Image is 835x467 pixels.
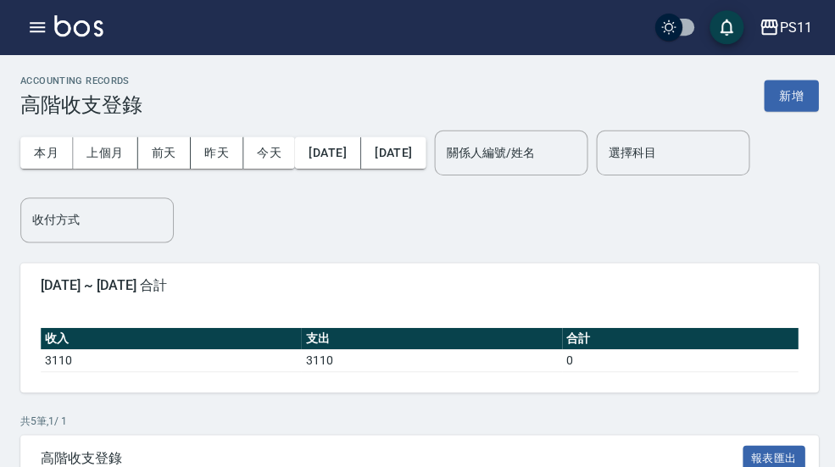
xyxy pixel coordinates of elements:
button: 本月 [20,136,73,168]
th: 合計 [559,326,794,348]
span: 高階收支登錄 [41,448,739,464]
button: PS11 [749,10,815,45]
div: PS11 [776,17,808,38]
td: 0 [559,347,794,370]
td: 3110 [41,347,300,370]
button: save [706,10,740,44]
button: 前天 [137,136,190,168]
th: 支出 [300,326,559,348]
button: 昨天 [190,136,242,168]
td: 3110 [300,347,559,370]
p: 共 5 筆, 1 / 1 [20,411,815,426]
a: 報表匯出 [739,447,802,463]
button: [DATE] [359,136,424,168]
th: 收入 [41,326,300,348]
button: 今天 [242,136,294,168]
span: [DATE] ~ [DATE] 合計 [41,275,794,292]
h2: ACCOUNTING RECORDS [20,75,142,86]
h3: 高階收支登錄 [20,92,142,116]
a: 新增 [760,86,815,103]
button: 新增 [760,80,815,111]
img: Logo [54,15,103,36]
button: 上個月 [73,136,137,168]
button: [DATE] [293,136,359,168]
